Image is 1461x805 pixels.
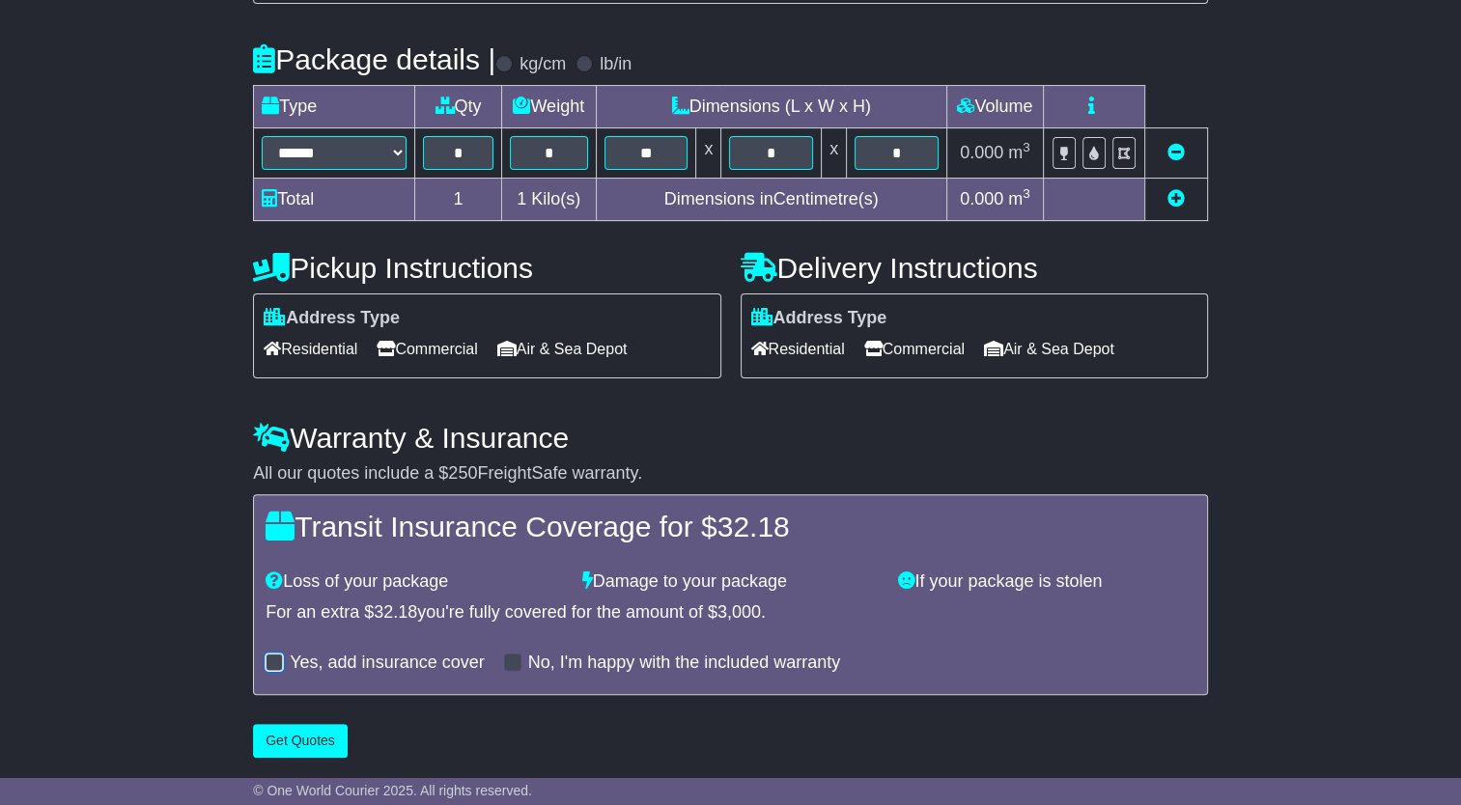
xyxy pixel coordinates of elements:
[864,334,965,364] span: Commercial
[717,511,790,542] span: 32.18
[1167,189,1185,208] a: Add new item
[253,724,348,758] button: Get Quotes
[822,128,847,179] td: x
[377,334,477,364] span: Commercial
[573,571,889,593] div: Damage to your package
[741,252,1208,284] h4: Delivery Instructions
[696,128,721,179] td: x
[256,571,573,593] div: Loss of your package
[264,334,357,364] span: Residential
[266,511,1195,542] h4: Transit Insurance Coverage for $
[517,189,526,208] span: 1
[374,602,417,622] span: 32.18
[254,179,415,221] td: Total
[253,783,532,798] span: © One World Courier 2025. All rights reserved.
[596,86,946,128] td: Dimensions (L x W x H)
[984,334,1114,364] span: Air & Sea Depot
[253,422,1208,454] h4: Warranty & Insurance
[253,463,1208,485] div: All our quotes include a $ FreightSafe warranty.
[264,308,400,329] label: Address Type
[415,179,502,221] td: 1
[266,602,1195,624] div: For an extra $ you're fully covered for the amount of $ .
[254,86,415,128] td: Type
[946,86,1043,128] td: Volume
[1023,186,1030,201] sup: 3
[501,179,596,221] td: Kilo(s)
[415,86,502,128] td: Qty
[960,189,1003,208] span: 0.000
[960,143,1003,162] span: 0.000
[520,54,566,75] label: kg/cm
[596,179,946,221] td: Dimensions in Centimetre(s)
[888,571,1205,593] div: If your package is stolen
[1023,140,1030,154] sup: 3
[1167,143,1185,162] a: Remove this item
[448,463,477,483] span: 250
[600,54,632,75] label: lb/in
[528,652,841,674] label: No, I'm happy with the included warranty
[717,602,761,622] span: 3,000
[501,86,596,128] td: Weight
[497,334,628,364] span: Air & Sea Depot
[751,334,845,364] span: Residential
[253,43,495,75] h4: Package details |
[751,308,887,329] label: Address Type
[1008,143,1030,162] span: m
[253,252,720,284] h4: Pickup Instructions
[290,652,484,674] label: Yes, add insurance cover
[1008,189,1030,208] span: m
